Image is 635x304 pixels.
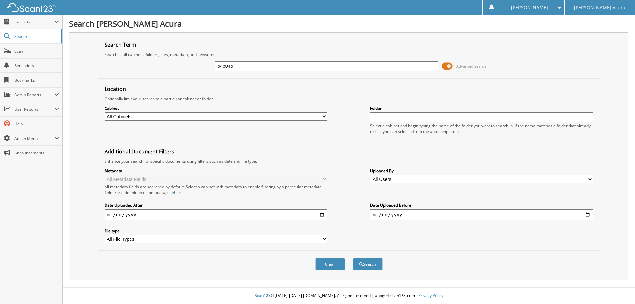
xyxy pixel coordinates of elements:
[14,48,59,54] span: Scan
[105,202,327,208] label: Date Uploaded After
[101,148,178,155] legend: Additional Document Filters
[14,19,54,25] span: Cabinets
[105,106,327,111] label: Cabinet
[101,158,597,164] div: Enhance your search for specific documents using filters such as date and file type.
[105,184,327,195] div: All metadata fields are searched by default. Select a cabinet with metadata to enable filtering b...
[14,34,58,39] span: Search
[101,96,597,102] div: Optionally limit your search to a particular cabinet or folder
[101,85,129,93] legend: Location
[456,64,486,69] span: Advanced Search
[14,136,54,141] span: Admin Menu
[105,209,327,220] input: start
[418,293,443,298] a: Privacy Policy
[353,258,383,270] button: Search
[101,52,597,57] div: Searches all cabinets, folders, files, metadata, and keywords
[69,18,628,29] h1: Search [PERSON_NAME] Acura
[370,106,593,111] label: Folder
[14,77,59,83] span: Bookmarks
[63,288,635,304] div: © [DATE]-[DATE] [DOMAIN_NAME]. All rights reserved | appg04-scan123-com |
[14,92,54,98] span: Admin Reports
[14,107,54,112] span: User Reports
[511,6,548,10] span: [PERSON_NAME]
[7,3,56,12] img: scan123-logo-white.svg
[105,228,327,234] label: File type
[101,41,140,48] legend: Search Term
[14,121,59,127] span: Help
[255,293,271,298] span: Scan123
[370,168,593,174] label: Uploaded By
[370,209,593,220] input: end
[602,272,635,304] iframe: Chat Widget
[574,6,625,10] span: [PERSON_NAME] Acura
[14,150,59,156] span: Announcements
[105,168,327,174] label: Metadata
[315,258,345,270] button: Clear
[370,202,593,208] label: Date Uploaded Before
[370,123,593,134] div: Select a cabinet and begin typing the name of the folder you want to search in. If the name match...
[174,190,183,195] a: here
[14,63,59,68] span: Reminders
